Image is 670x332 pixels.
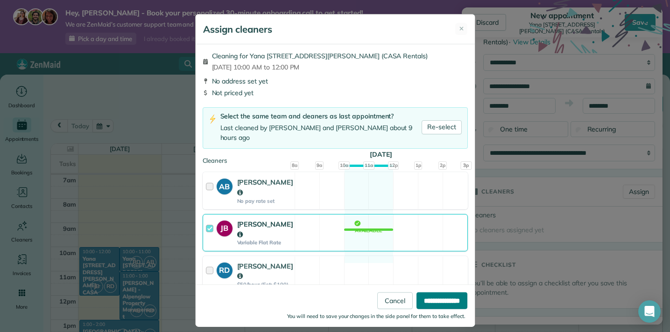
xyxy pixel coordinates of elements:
h5: Assign cleaners [203,23,272,36]
strong: [PERSON_NAME] [237,178,294,197]
div: Not priced yet [203,88,468,97]
strong: RD [217,263,233,276]
span: [DATE] 10:00 AM to 12:00 PM [212,62,428,72]
span: ✕ [459,24,464,34]
strong: JB [217,221,233,234]
div: Open Intercom Messenger [638,300,661,323]
div: No address set yet [203,76,468,86]
strong: AB [217,179,233,192]
strong: No pay rate set [237,198,294,204]
div: Select the same team and cleaners as last appointment? [220,111,422,121]
a: Re-select [422,120,462,134]
div: Last cleaned by [PERSON_NAME] and [PERSON_NAME] about 9 hours ago [220,123,422,143]
a: Cancel [377,292,413,309]
div: Cleaners [203,156,468,159]
img: lightning-bolt-icon-94e5364df696ac2de96d3a42b8a9ff6ba979493684c50e6bbbcda72601fa0d29.png [209,114,217,124]
small: You will need to save your changes in the side panel for them to take effect. [287,313,465,319]
strong: Variable Flat Rate [237,239,294,246]
strong: [PERSON_NAME] [237,262,294,281]
span: Cleaning for Yana [STREET_ADDRESS][PERSON_NAME] (CASA Rentals) [212,51,428,61]
strong: $50/hour (Est: $100) [237,281,294,288]
strong: [PERSON_NAME] [237,220,294,239]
